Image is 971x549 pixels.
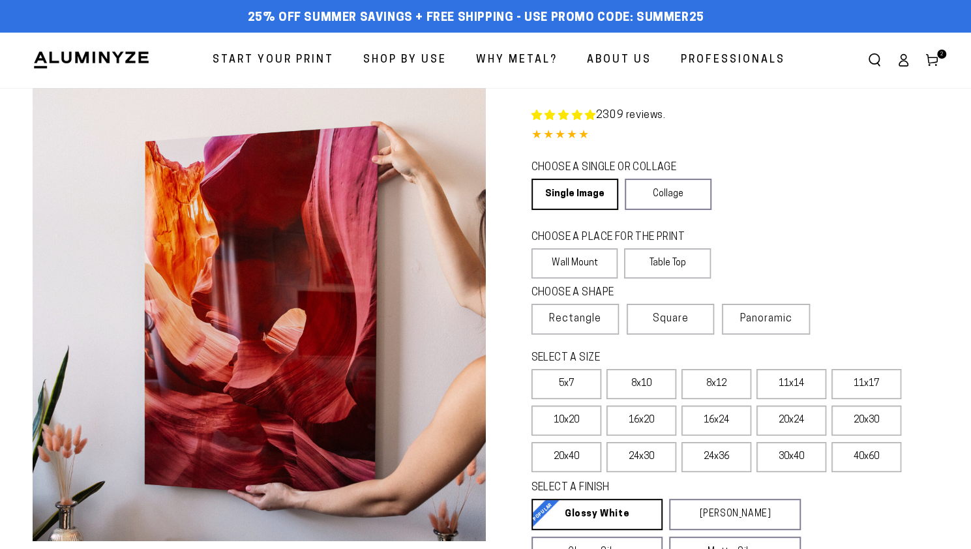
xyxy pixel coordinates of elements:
legend: CHOOSE A PLACE FOR THE PRINT [531,230,699,245]
a: Why Metal? [466,43,567,78]
label: 8x12 [681,369,751,399]
span: Square [653,311,689,327]
span: Shop By Use [363,51,447,70]
span: 25% off Summer Savings + Free Shipping - Use Promo Code: SUMMER25 [248,11,704,25]
label: 20x24 [756,406,826,436]
span: Start Your Print [213,51,334,70]
span: 2 [940,50,944,59]
span: About Us [587,51,651,70]
label: 5x7 [531,369,601,399]
label: 16x20 [606,406,676,436]
a: Shop By Use [353,43,456,78]
summary: Search our site [860,46,889,74]
legend: CHOOSE A SHAPE [531,286,701,301]
legend: SELECT A SIZE [531,351,771,366]
label: 24x30 [606,442,676,472]
label: 20x30 [831,406,901,436]
label: 11x17 [831,369,901,399]
label: 8x10 [606,369,676,399]
span: Why Metal? [476,51,558,70]
a: Professionals [671,43,795,78]
img: Aluminyze [33,50,150,70]
a: Start Your Print [203,43,344,78]
span: Rectangle [549,311,601,327]
a: Glossy White [531,499,663,530]
a: Collage [625,179,711,210]
label: 11x14 [756,369,826,399]
label: 10x20 [531,406,601,436]
label: Table Top [624,248,711,278]
label: 40x60 [831,442,901,472]
label: 20x40 [531,442,601,472]
span: Panoramic [740,314,792,324]
label: Wall Mount [531,248,618,278]
label: 16x24 [681,406,751,436]
label: 30x40 [756,442,826,472]
a: [PERSON_NAME] [669,499,801,530]
legend: SELECT A FINISH [531,481,771,496]
label: 24x36 [681,442,751,472]
span: Professionals [681,51,785,70]
a: About Us [577,43,661,78]
legend: CHOOSE A SINGLE OR COLLAGE [531,160,700,175]
a: Single Image [531,179,618,210]
div: 4.85 out of 5.0 stars [531,126,939,145]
